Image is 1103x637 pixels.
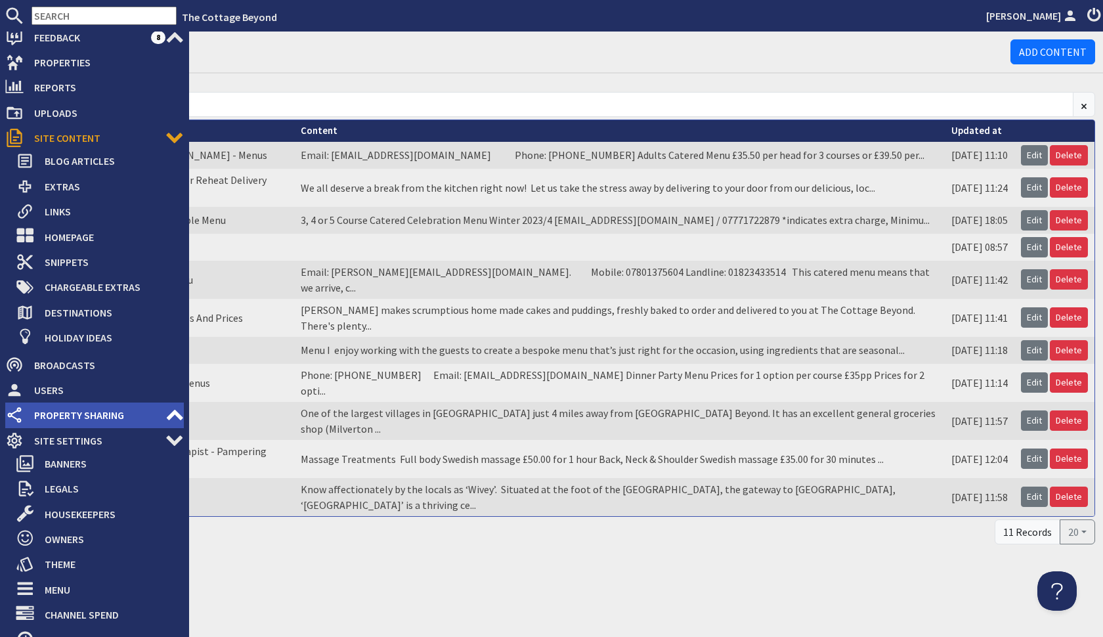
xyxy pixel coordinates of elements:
td: One of the largest villages in [GEOGRAPHIC_DATA] just 4 miles away from [GEOGRAPHIC_DATA] Beyond.... [294,402,945,440]
a: Edit [1021,269,1048,290]
span: Housekeepers [34,504,184,525]
a: Delete [1050,210,1088,231]
a: Property Sharing [5,405,184,426]
td: [DATE] 12:04 [945,440,1014,478]
a: Users [5,380,184,401]
a: Holiday Ideas [16,327,184,348]
span: Chargeable Extras [34,276,184,297]
div: 11 Records [995,519,1060,544]
td: Phone: [PHONE_NUMBER] Email: [EMAIL_ADDRESS][DOMAIN_NAME] Dinner Party Menu Prices for 1 option p... [294,364,945,402]
a: Delete [1050,145,1088,165]
span: Users [24,380,184,401]
a: Updated at [951,124,1002,137]
span: Feedback [24,27,151,48]
a: Legals [16,478,184,499]
a: Owners [16,529,184,550]
td: [DATE] 11:58 [945,478,1014,516]
a: Delete [1050,237,1088,257]
a: Edit [1021,487,1048,507]
span: Blog Articles [34,150,184,171]
a: Delete [1050,177,1088,198]
td: Know affectionately by the locals as ‘Wivey’. Situated at the foot of the [GEOGRAPHIC_DATA], the ... [294,478,945,516]
td: Email: [PERSON_NAME][EMAIL_ADDRESS][DOMAIN_NAME]. Mobile: 07801375604 Landline: 01823433514 This ... [294,261,945,299]
a: Properties [5,52,184,73]
a: Uploads [5,102,184,123]
a: Edit [1021,177,1048,198]
span: Menu [34,579,184,600]
span: Extras [34,176,184,197]
span: Properties [24,52,184,73]
a: [PERSON_NAME] [986,8,1079,24]
input: Search... [39,92,1073,117]
a: Delete [1050,410,1088,431]
span: Legals [34,478,184,499]
span: Broadcasts [24,355,184,376]
span: Site Content [24,127,165,148]
td: [DATE] 11:42 [945,261,1014,299]
a: Channel Spend [16,604,184,625]
a: Edit [1021,340,1048,361]
td: Massage Treatments Full body Swedish massage £50.00 for 1 hour Back, Neck & Shoulder Swedish mass... [294,440,945,478]
a: Delete [1050,449,1088,469]
a: Broadcasts [5,355,184,376]
a: Feedback 8 [5,27,184,48]
a: Delete [1050,307,1088,328]
span: Homepage [34,227,184,248]
td: Email: [EMAIL_ADDRESS][DOMAIN_NAME] Phone: [PHONE_NUMBER] Adults Catered Menu £35.50 per head for... [294,142,945,169]
span: Banners [34,453,184,474]
a: Edit [1021,372,1048,393]
td: We all deserve a break from the kitchen right now! Let us take the stress away by delivering to y... [294,169,945,207]
a: Edit [1021,307,1048,328]
span: Uploads [24,102,184,123]
td: [DATE] 11:41 [945,299,1014,337]
a: Homepage [16,227,184,248]
td: Menu I enjoy working with the guests to create a bespoke menu that’s just right for the occasion,... [294,337,945,364]
a: Edit [1021,449,1048,469]
a: Edit [1021,210,1048,231]
td: [PERSON_NAME] makes scrumptious home made cakes and puddings, freshly baked to order and delivere... [294,299,945,337]
td: [DATE] 11:18 [945,337,1014,364]
span: Holiday Ideas [34,327,184,348]
span: Theme [34,554,184,575]
span: Reports [24,77,184,98]
td: [DATE] 11:14 [945,364,1014,402]
a: Site Settings [5,430,184,451]
span: Site Settings [24,430,165,451]
a: Reports [5,77,184,98]
td: [DATE] 11:10 [945,142,1014,169]
a: The Cottage Beyond [182,11,277,24]
span: Owners [34,529,184,550]
a: Destinations [16,302,184,323]
span: Destinations [34,302,184,323]
a: Edit [1021,145,1048,165]
td: 3, 4 or 5 Course Catered Celebration Menu Winter 2023/4 [EMAIL_ADDRESS][DOMAIN_NAME] / 0777172287... [294,207,945,234]
td: [DATE] 11:24 [945,169,1014,207]
span: Links [34,201,184,222]
a: Add Content [1010,39,1095,64]
td: [DATE] 11:57 [945,402,1014,440]
span: Property Sharing [24,405,165,426]
span: 8 [151,31,165,44]
a: Chargeable Extras [16,276,184,297]
span: Channel Spend [34,604,184,625]
td: [DATE] 18:05 [945,207,1014,234]
a: Banners [16,453,184,474]
button: 20 [1060,519,1095,544]
a: Theme [16,554,184,575]
a: Delete [1050,372,1088,393]
input: SEARCH [32,7,177,25]
td: [DATE] 08:57 [945,234,1014,261]
a: Housekeepers [16,504,184,525]
a: Blog Articles [16,150,184,171]
a: Delete [1050,269,1088,290]
a: Site Content [5,127,184,148]
a: Edit [1021,237,1048,257]
a: Menu [16,579,184,600]
a: Links [16,201,184,222]
a: Edit [1021,410,1048,431]
th: Content [294,120,945,142]
a: Extras [16,176,184,197]
a: Delete [1050,487,1088,507]
span: Snippets [34,252,184,273]
iframe: Toggle Customer Support [1037,571,1077,611]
